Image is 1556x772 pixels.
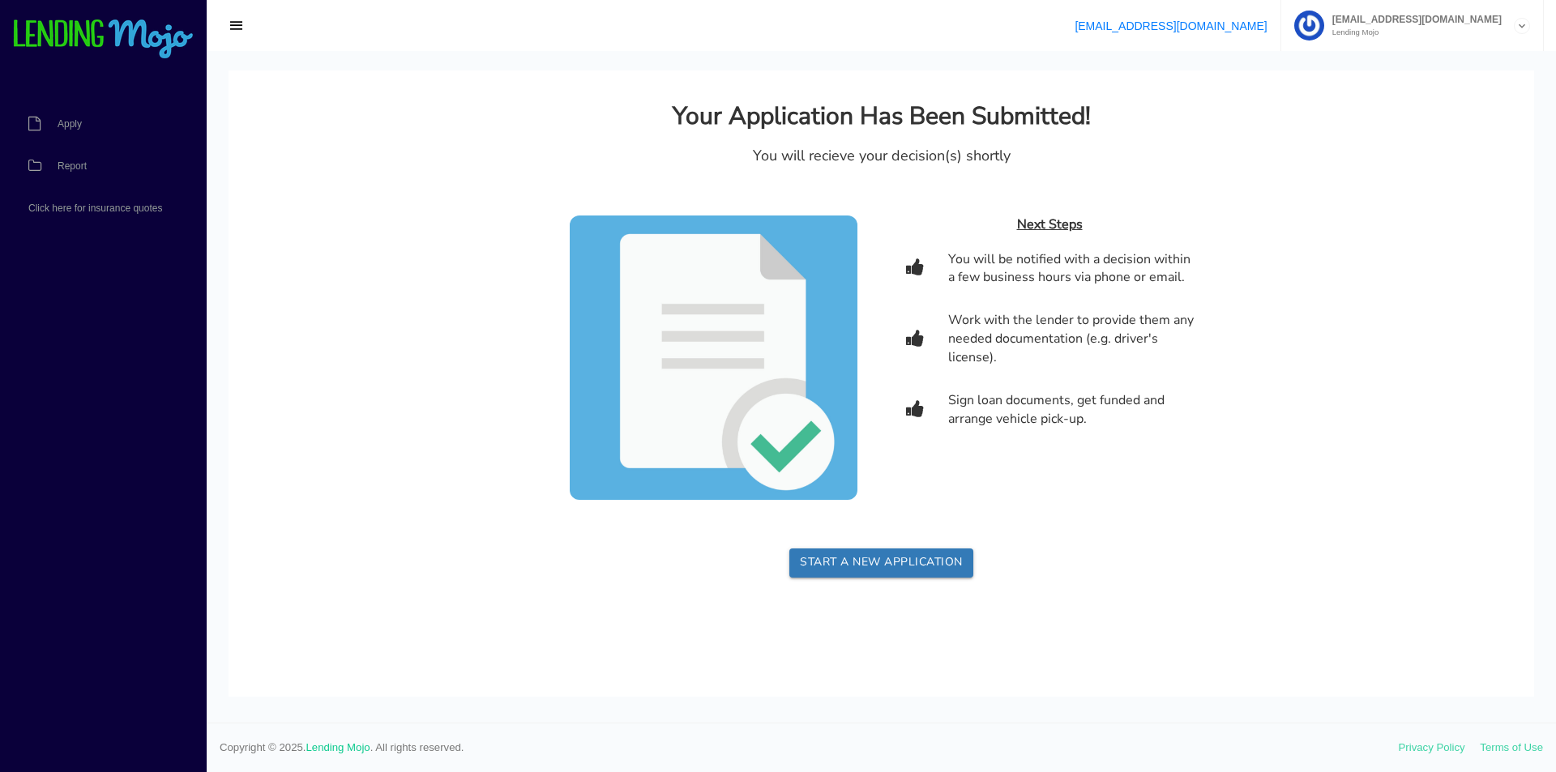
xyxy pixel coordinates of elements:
[58,119,82,129] span: Apply
[720,321,965,358] div: Sign loan documents, get funded and arrange vehicle pick-up.
[1075,19,1267,32] a: [EMAIL_ADDRESS][DOMAIN_NAME]
[561,478,745,507] a: Start a new application
[220,740,1399,756] span: Copyright © 2025. . All rights reserved.
[720,241,965,296] div: Work with the lender to provide them any needed documentation (e.g. driver's license).
[353,75,953,96] div: You will recieve your decision(s) shortly
[444,32,862,59] h2: Your Application Has Been Submitted!
[12,19,194,60] img: logo-small.png
[1480,741,1543,753] a: Terms of Use
[720,180,965,217] span: You will be notified with a decision within a few business hours via phone or email.
[678,145,965,164] div: Next Steps
[1324,28,1502,36] small: Lending Mojo
[306,741,370,753] a: Lending Mojo
[28,203,162,213] span: Click here for insurance quotes
[1399,741,1465,753] a: Privacy Policy
[341,145,629,430] img: app-completed.png
[1294,11,1324,41] img: Profile image
[1324,15,1502,24] span: [EMAIL_ADDRESS][DOMAIN_NAME]
[58,161,87,171] span: Report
